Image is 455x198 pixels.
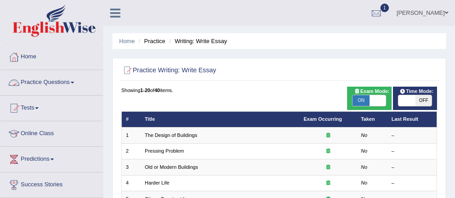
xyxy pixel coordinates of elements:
[361,164,367,170] em: No
[121,128,141,143] td: 1
[0,96,103,118] a: Tests
[392,164,433,171] div: –
[119,38,135,44] a: Home
[0,172,103,195] a: Success Stories
[351,88,393,96] span: Exam Mode:
[0,121,103,144] a: Online Class
[415,95,432,106] span: OFF
[0,44,103,67] a: Home
[145,180,170,185] a: Harder Life
[303,164,352,171] div: Exam occurring question
[303,132,352,139] div: Exam occurring question
[387,111,437,127] th: Last Result
[361,148,367,154] em: No
[361,180,367,185] em: No
[140,88,150,93] b: 1-20
[397,88,436,96] span: Time Mode:
[145,132,197,138] a: The Design of Buildings
[0,70,103,92] a: Practice Questions
[303,116,342,122] a: Exam Occurring
[347,87,391,110] div: Show exams occurring in exams
[121,87,437,94] div: Showing of items.
[154,88,160,93] b: 40
[380,4,389,12] span: 1
[121,159,141,175] td: 3
[136,37,165,45] li: Practice
[361,132,367,138] em: No
[303,180,352,187] div: Exam occurring question
[0,147,103,169] a: Predictions
[357,111,387,127] th: Taken
[145,164,198,170] a: Old or Modern Buildings
[392,132,433,139] div: –
[145,148,184,154] a: Pressing Problem
[121,111,141,127] th: #
[352,95,369,106] span: ON
[392,148,433,155] div: –
[141,111,299,127] th: Title
[121,175,141,191] td: 4
[121,65,317,76] h2: Practice Writing: Write Essay
[303,148,352,155] div: Exam occurring question
[392,180,433,187] div: –
[167,37,227,45] li: Writing: Write Essay
[121,143,141,159] td: 2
